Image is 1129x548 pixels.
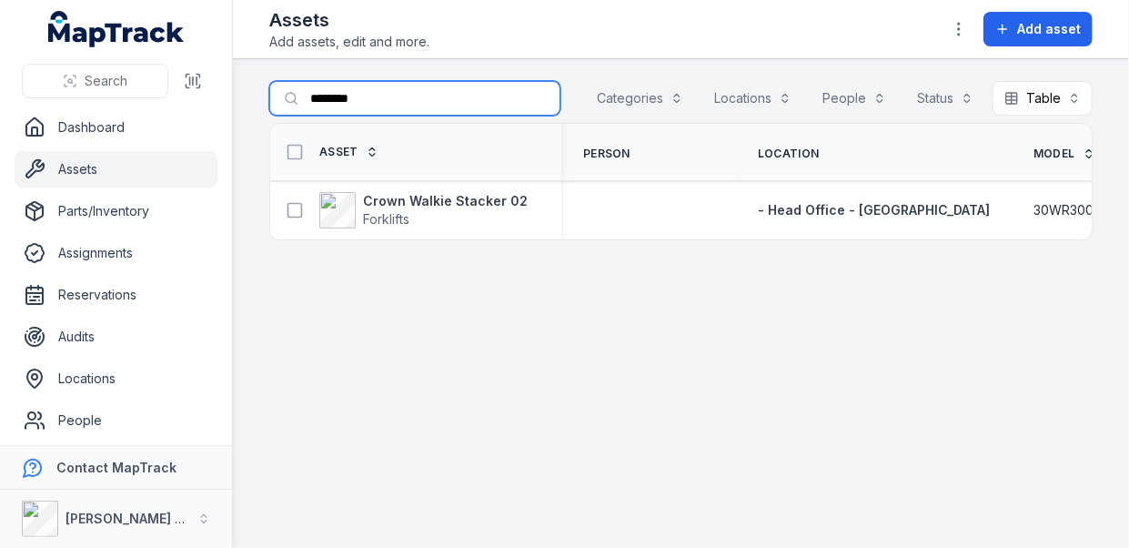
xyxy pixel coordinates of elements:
strong: Contact MapTrack [56,460,176,475]
a: Asset [319,145,378,159]
a: Reservations [15,277,217,313]
a: Forms [15,444,217,481]
button: Status [905,81,985,116]
span: Add asset [1017,20,1081,38]
a: Parts/Inventory [15,193,217,229]
button: Table [993,81,1093,116]
a: Assets [15,151,217,188]
a: Assignments [15,235,217,271]
span: Asset [319,145,358,159]
a: Dashboard [15,109,217,146]
a: People [15,402,217,439]
a: Locations [15,360,217,397]
span: Search [85,72,127,90]
a: - Head Office - [GEOGRAPHIC_DATA] [758,201,990,219]
span: Person [583,147,630,161]
a: Audits [15,319,217,355]
button: Search [22,64,168,98]
button: Add asset [983,12,1093,46]
a: Model [1033,147,1095,161]
h2: Assets [269,7,429,33]
span: Add assets, edit and more. [269,33,429,51]
span: - Head Office - [GEOGRAPHIC_DATA] [758,202,990,218]
a: Crown Walkie Stacker 02Forklifts [319,192,528,228]
span: Forklifts [363,211,409,227]
span: Model [1033,147,1075,161]
a: MapTrack [48,11,185,47]
span: Location [758,147,819,161]
button: People [811,81,898,116]
strong: Crown Walkie Stacker 02 [363,192,528,210]
strong: [PERSON_NAME] Air [66,511,192,526]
